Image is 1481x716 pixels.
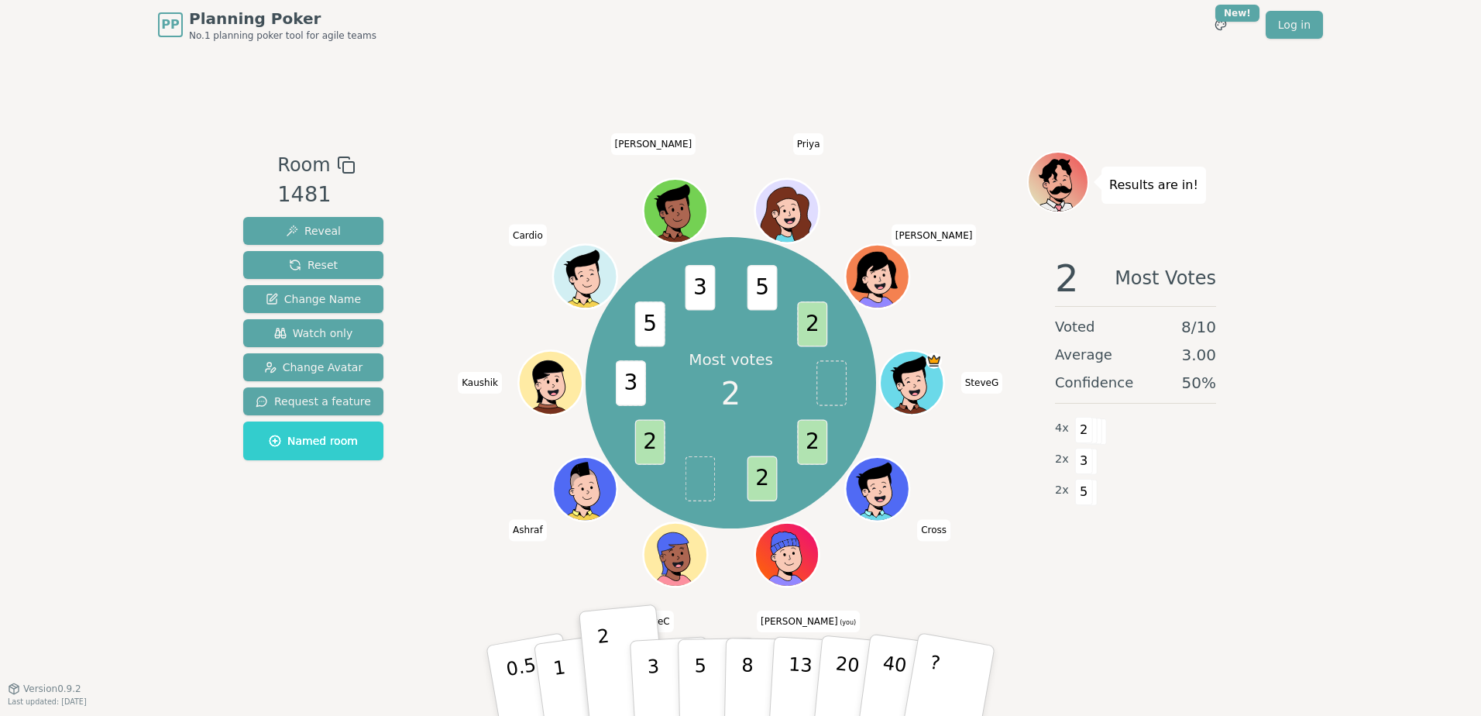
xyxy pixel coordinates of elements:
span: 2 [1055,260,1079,297]
div: 1481 [277,179,355,211]
span: 3 [1075,448,1093,474]
span: 5 [747,265,777,310]
span: Reveal [286,223,341,239]
span: 2 x [1055,482,1069,499]
button: Version0.9.2 [8,683,81,695]
span: 2 x [1055,451,1069,468]
span: Most Votes [1115,260,1216,297]
span: Click to change your name [611,133,696,155]
span: 2 [797,419,827,464]
span: Planning Poker [189,8,376,29]
span: 3 [615,360,645,405]
span: Last updated: [DATE] [8,697,87,706]
span: 2 [1075,417,1093,443]
span: 2 [634,419,665,464]
span: 3 [685,265,715,310]
p: Results are in! [1109,174,1198,196]
p: Most votes [689,349,773,370]
button: Click to change your avatar [757,525,817,585]
span: Reset [289,257,338,273]
button: Reveal [243,217,383,245]
span: PP [161,15,179,34]
span: Room [277,151,330,179]
span: Click to change your name [458,372,502,394]
span: Voted [1055,316,1095,338]
span: Click to change your name [509,225,547,246]
span: Click to change your name [961,372,1003,394]
span: Click to change your name [757,611,860,632]
span: Click to change your name [892,225,977,246]
span: 50 % [1182,372,1216,394]
span: Click to change your name [917,519,950,541]
span: Version 0.9.2 [23,683,81,695]
span: Click to change your name [793,133,824,155]
button: Named room [243,422,383,460]
span: 2 [721,370,740,417]
a: Log in [1266,11,1323,39]
a: PPPlanning PokerNo.1 planning poker tool for agile teams [158,8,376,42]
span: Named room [269,433,358,449]
button: Change Avatar [243,353,383,381]
span: 3.00 [1181,344,1216,366]
span: (you) [838,619,857,626]
span: 2 [747,456,777,501]
button: Reset [243,251,383,279]
span: SteveG is the host [926,353,942,369]
span: No.1 planning poker tool for agile teams [189,29,376,42]
button: New! [1207,11,1235,39]
span: Click to change your name [633,611,674,632]
p: 2 [596,625,617,710]
button: Request a feature [243,387,383,415]
span: 4 x [1055,420,1069,437]
div: New! [1215,5,1259,22]
span: Change Avatar [264,360,363,375]
span: Request a feature [256,394,371,409]
span: Watch only [274,325,353,341]
span: Click to change your name [509,519,547,541]
span: 5 [1075,479,1093,505]
button: Change Name [243,285,383,313]
span: Average [1055,344,1112,366]
span: 8 / 10 [1181,316,1216,338]
span: Change Name [266,291,361,307]
span: Confidence [1055,372,1133,394]
span: 5 [634,301,665,346]
button: Watch only [243,319,383,347]
span: 2 [797,301,827,346]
